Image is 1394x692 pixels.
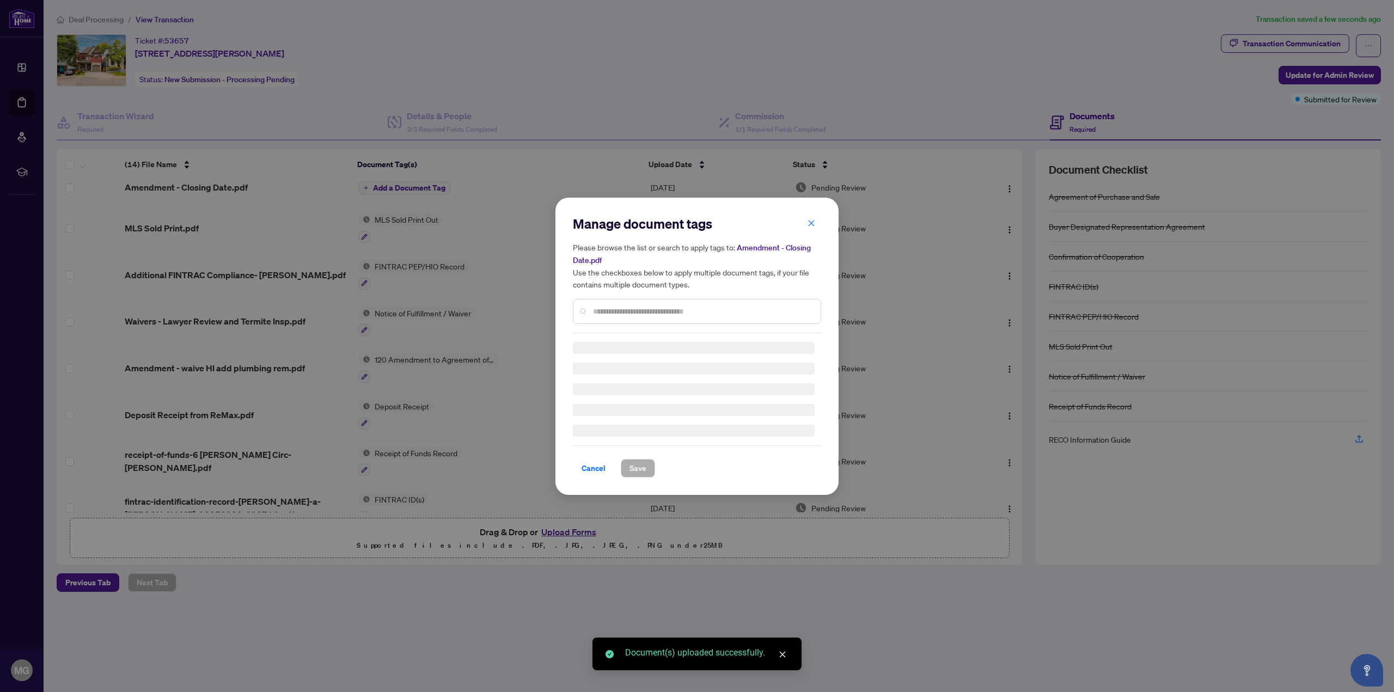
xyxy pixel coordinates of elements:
button: Save [621,459,655,477]
span: close [779,651,786,658]
button: Open asap [1350,654,1383,687]
button: Cancel [573,459,614,477]
span: check-circle [606,650,614,658]
span: close [808,219,815,226]
span: Amendment - Closing Date.pdf [573,243,811,265]
span: Cancel [582,460,606,477]
h2: Manage document tags [573,215,821,232]
h5: Please browse the list or search to apply tags to: Use the checkboxes below to apply multiple doc... [573,241,821,290]
a: Close [777,648,788,660]
div: Document(s) uploaded successfully. [625,646,788,659]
